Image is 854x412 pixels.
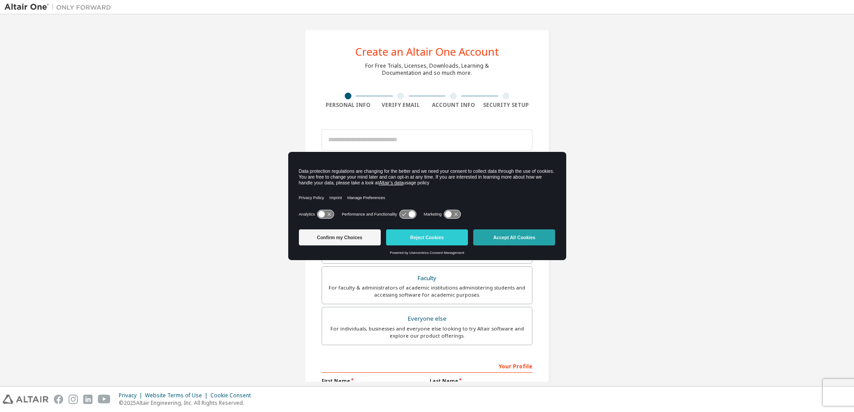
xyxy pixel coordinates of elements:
[327,272,527,285] div: Faculty
[355,46,499,57] div: Create an Altair One Account
[210,392,256,399] div: Cookie Consent
[68,395,78,404] img: instagram.svg
[119,392,145,399] div: Privacy
[327,313,527,325] div: Everyone else
[322,377,424,384] label: First Name
[375,102,427,109] div: Verify Email
[480,102,533,109] div: Security Setup
[322,359,532,373] div: Your Profile
[54,395,63,404] img: facebook.svg
[322,102,375,109] div: Personal Info
[83,395,93,404] img: linkedin.svg
[430,377,532,384] label: Last Name
[145,392,210,399] div: Website Terms of Use
[3,395,48,404] img: altair_logo.svg
[365,62,489,77] div: For Free Trials, Licenses, Downloads, Learning & Documentation and so much more.
[98,395,111,404] img: youtube.svg
[327,325,527,339] div: For individuals, businesses and everyone else looking to try Altair software and explore our prod...
[427,102,480,109] div: Account Info
[4,3,116,12] img: Altair One
[327,284,527,298] div: For faculty & administrators of academic institutions administering students and accessing softwa...
[119,399,256,407] p: © 2025 Altair Engineering, Inc. All Rights Reserved.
